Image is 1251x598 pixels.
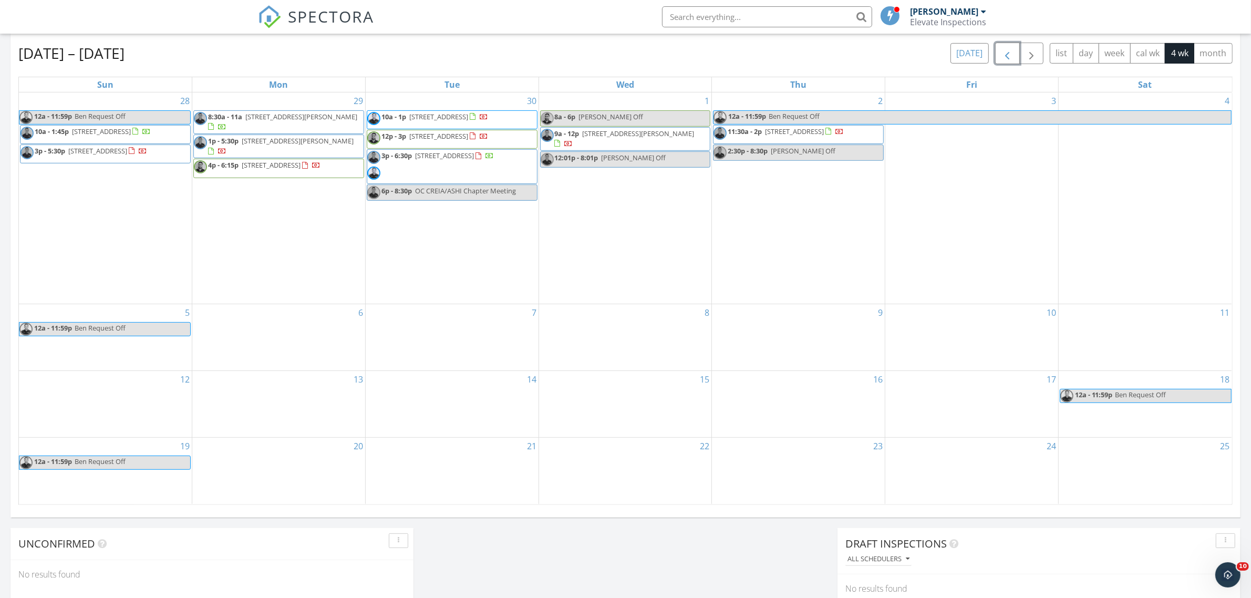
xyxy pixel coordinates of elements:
img: img_9774_bw.jpg [367,167,380,180]
span: [STREET_ADDRESS][PERSON_NAME] [245,112,357,121]
td: Go to October 12, 2025 [19,371,192,438]
a: Go to October 20, 2025 [351,438,365,455]
img: david_bw.jpg [20,127,34,140]
a: 8:30a - 11a [STREET_ADDRESS][PERSON_NAME] [208,112,357,131]
span: 12a - 11:59p [34,323,73,336]
a: Go to October 8, 2025 [702,304,711,321]
span: [PERSON_NAME] Off [771,146,835,156]
span: 6p - 8:30p [381,186,412,195]
a: Monday [267,77,291,92]
img: walter_bw_2.jpg [194,160,207,173]
img: img_9774_bw.jpg [19,456,33,469]
a: Go to September 28, 2025 [178,92,192,109]
img: david_bw.jpg [714,127,727,140]
td: Go to October 9, 2025 [712,304,885,370]
a: Thursday [788,77,809,92]
td: Go to October 2, 2025 [712,92,885,304]
a: 3p - 5:30p [STREET_ADDRESS] [35,146,147,156]
img: img_9774_bw.jpg [1060,389,1073,403]
a: 9a - 12p [STREET_ADDRESS][PERSON_NAME] [540,127,711,151]
span: Ben Request Off [75,111,126,121]
a: 11:30a - 2p [STREET_ADDRESS] [713,125,884,144]
a: Go to October 12, 2025 [178,371,192,388]
a: SPECTORA [258,14,375,36]
a: Go to October 3, 2025 [1049,92,1058,109]
span: Ben Request Off [769,111,820,121]
img: walter_bw_2.jpg [541,112,554,125]
a: Go to October 23, 2025 [871,438,885,455]
span: 3p - 5:30p [35,146,65,156]
h2: [DATE] – [DATE] [18,43,125,64]
a: Go to September 30, 2025 [525,92,539,109]
a: Go to October 10, 2025 [1045,304,1058,321]
a: Go to October 5, 2025 [183,304,192,321]
a: Sunday [95,77,116,92]
input: Search everything... [662,6,872,27]
span: [STREET_ADDRESS] [242,160,301,170]
span: [STREET_ADDRESS] [409,131,468,141]
span: [STREET_ADDRESS] [765,127,824,136]
td: Go to October 18, 2025 [1058,371,1232,438]
span: [STREET_ADDRESS] [68,146,127,156]
img: david_bw.jpg [194,112,207,125]
span: 1p - 5:30p [208,136,239,146]
a: Friday [964,77,979,92]
img: walter_bw_2.jpg [367,131,380,145]
td: Go to September 29, 2025 [192,92,366,304]
a: Go to October 9, 2025 [876,304,885,321]
a: 10a - 1p [STREET_ADDRESS] [381,112,488,121]
a: Tuesday [442,77,462,92]
img: img_9774_bw.jpg [367,112,380,125]
a: 1p - 5:30p [STREET_ADDRESS][PERSON_NAME] [193,135,364,158]
td: Go to October 6, 2025 [192,304,366,370]
td: Go to October 16, 2025 [712,371,885,438]
a: 11:30a - 2p [STREET_ADDRESS] [728,127,844,136]
a: 10a - 1:45p [STREET_ADDRESS] [35,127,151,136]
span: 10 [1237,562,1249,571]
a: Go to October 21, 2025 [525,438,539,455]
span: 12a - 11:59p [34,456,73,469]
td: Go to October 22, 2025 [539,438,712,504]
a: Go to September 29, 2025 [351,92,365,109]
button: month [1194,43,1233,64]
td: Go to October 7, 2025 [365,304,539,370]
a: 12p - 3p [STREET_ADDRESS] [367,130,537,149]
img: david_bw.jpg [194,136,207,149]
td: Go to October 10, 2025 [885,304,1059,370]
span: Unconfirmed [18,537,95,551]
a: 8:30a - 11a [STREET_ADDRESS][PERSON_NAME] [193,110,364,134]
td: Go to October 15, 2025 [539,371,712,438]
span: [STREET_ADDRESS][PERSON_NAME] [242,136,354,146]
img: david_bw.jpg [714,146,727,159]
span: [PERSON_NAME] Off [602,153,666,162]
button: cal wk [1130,43,1166,64]
td: Go to October 4, 2025 [1058,92,1232,304]
a: 12p - 3p [STREET_ADDRESS] [381,131,488,141]
span: 8a - 6p [555,112,576,121]
td: Go to October 23, 2025 [712,438,885,504]
img: img_9774_bw.jpg [19,323,33,336]
a: Saturday [1136,77,1154,92]
span: 12a - 11:59p [34,111,73,124]
span: SPECTORA [288,5,375,27]
button: [DATE] [950,43,989,64]
a: 3p - 5:30p [STREET_ADDRESS] [20,145,191,163]
a: Go to October 1, 2025 [702,92,711,109]
a: 10a - 1p [STREET_ADDRESS] [367,110,537,129]
span: 2:30p - 8:30p [728,146,768,156]
span: Ben Request Off [1115,390,1166,399]
span: 12:01p - 8:01p [555,153,598,162]
div: All schedulers [847,555,909,563]
button: day [1073,43,1099,64]
td: Go to September 28, 2025 [19,92,192,304]
div: [PERSON_NAME] [911,6,979,17]
button: Previous [995,43,1020,64]
a: Go to October 25, 2025 [1218,438,1232,455]
div: No results found [11,560,413,589]
a: Go to October 15, 2025 [698,371,711,388]
a: Wednesday [614,77,636,92]
span: 4p - 6:15p [208,160,239,170]
span: 10a - 1p [381,112,406,121]
span: 12p - 3p [381,131,406,141]
button: list [1050,43,1073,64]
